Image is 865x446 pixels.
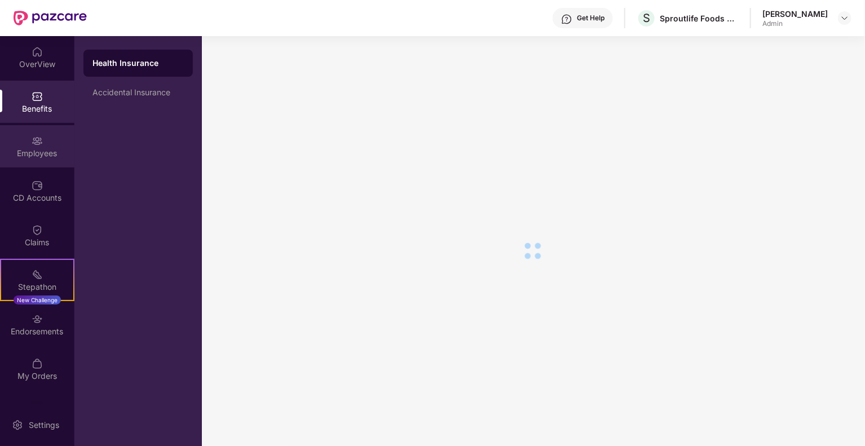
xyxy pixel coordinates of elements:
div: Accidental Insurance [92,88,184,97]
img: New Pazcare Logo [14,11,87,25]
img: svg+xml;base64,PHN2ZyBpZD0iRHJvcGRvd24tMzJ4MzIiIHhtbG5zPSJodHRwOi8vd3d3LnczLm9yZy8yMDAwL3N2ZyIgd2... [840,14,849,23]
img: svg+xml;base64,PHN2ZyB4bWxucz0iaHR0cDovL3d3dy53My5vcmcvMjAwMC9zdmciIHdpZHRoPSIyMSIgaGVpZ2h0PSIyMC... [32,269,43,280]
img: svg+xml;base64,PHN2ZyBpZD0iSGVscC0zMngzMiIgeG1sbnM9Imh0dHA6Ly93d3cudzMub3JnLzIwMDAvc3ZnIiB3aWR0aD... [561,14,572,25]
img: svg+xml;base64,PHN2ZyBpZD0iU2V0dGluZy0yMHgyMCIgeG1sbnM9Imh0dHA6Ly93d3cudzMub3JnLzIwMDAvc3ZnIiB3aW... [12,419,23,431]
img: svg+xml;base64,PHN2ZyBpZD0iQ2xhaW0iIHhtbG5zPSJodHRwOi8vd3d3LnczLm9yZy8yMDAwL3N2ZyIgd2lkdGg9IjIwIi... [32,224,43,236]
img: svg+xml;base64,PHN2ZyBpZD0iRW5kb3JzZW1lbnRzIiB4bWxucz0iaHR0cDovL3d3dy53My5vcmcvMjAwMC9zdmciIHdpZH... [32,313,43,325]
div: Stepathon [1,281,73,293]
div: Settings [25,419,63,431]
div: Get Help [577,14,604,23]
div: Admin [762,19,828,28]
img: svg+xml;base64,PHN2ZyBpZD0iRW1wbG95ZWVzIiB4bWxucz0iaHR0cDovL3d3dy53My5vcmcvMjAwMC9zdmciIHdpZHRoPS... [32,135,43,147]
img: svg+xml;base64,PHN2ZyBpZD0iSG9tZSIgeG1sbnM9Imh0dHA6Ly93d3cudzMub3JnLzIwMDAvc3ZnIiB3aWR0aD0iMjAiIG... [32,46,43,58]
div: [PERSON_NAME] [762,8,828,19]
span: S [643,11,650,25]
img: svg+xml;base64,PHN2ZyBpZD0iQmVuZWZpdHMiIHhtbG5zPSJodHRwOi8vd3d3LnczLm9yZy8yMDAwL3N2ZyIgd2lkdGg9Ij... [32,91,43,102]
img: svg+xml;base64,PHN2ZyBpZD0iQ0RfQWNjb3VudHMiIGRhdGEtbmFtZT0iQ0QgQWNjb3VudHMiIHhtbG5zPSJodHRwOi8vd3... [32,180,43,191]
div: New Challenge [14,295,61,304]
img: svg+xml;base64,PHN2ZyBpZD0iTXlfT3JkZXJzIiBkYXRhLW5hbWU9Ik15IE9yZGVycyIgeG1sbnM9Imh0dHA6Ly93d3cudz... [32,358,43,369]
img: svg+xml;base64,PHN2ZyBpZD0iVXBkYXRlZCIgeG1sbnM9Imh0dHA6Ly93d3cudzMub3JnLzIwMDAvc3ZnIiB3aWR0aD0iMj... [32,403,43,414]
div: Health Insurance [92,58,184,69]
div: Sproutlife Foods Private Limited [660,13,739,24]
